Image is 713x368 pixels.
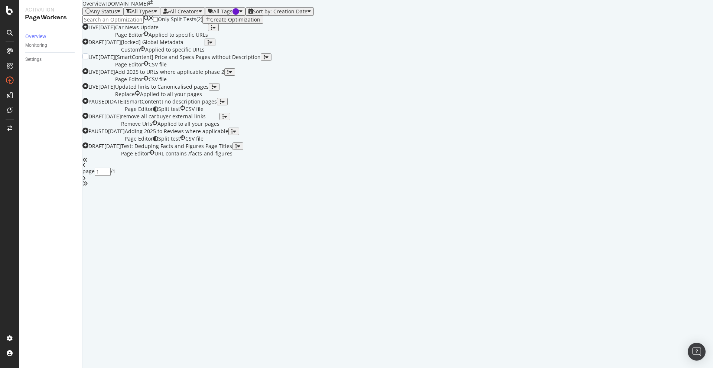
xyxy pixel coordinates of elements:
[25,6,76,13] div: Activation
[82,181,713,186] div: angles-right
[108,128,125,135] div: [DATE]
[25,42,77,49] a: Monitoring
[25,42,47,49] div: Monitoring
[131,9,154,14] div: All Types
[88,68,98,76] div: LIVE
[121,120,152,128] div: neutral label
[154,150,232,157] div: URL contains /facts-and-figures
[115,61,143,68] span: Page Editor
[25,33,46,40] div: Overview
[82,7,123,16] button: Any Status
[185,105,204,113] div: CSV file
[115,76,143,83] span: Page Editor
[140,91,202,98] div: Applied to all your pages
[98,83,115,91] div: [DATE]
[158,105,180,112] span: Split test
[88,98,108,105] div: PAUSED
[196,16,202,24] div: ( 2 )
[202,16,263,24] button: Create Optimization
[125,135,153,142] span: Page Editor
[205,7,245,16] button: All TagsTooltip anchor
[232,8,239,15] div: Tooltip anchor
[170,9,199,14] div: All Creators
[125,98,217,105] div: [SmartContent] no description pages
[125,135,153,142] div: neutral label
[245,7,314,16] button: Sort by: Creation Date
[98,53,115,61] div: [DATE]
[158,16,196,24] div: Only Split Tests
[121,142,232,150] div: Test: Deduping Facts and Figures Page Titles
[88,142,104,150] div: DRAFT
[149,76,167,83] div: CSV file
[153,135,180,142] div: brand label
[25,56,42,63] div: Settings
[121,113,219,120] div: remove all carbuyer external links
[153,105,180,113] div: brand label
[82,176,713,181] div: angle-right
[688,343,706,361] div: Open Intercom Messenger
[88,83,98,91] div: LIVE
[108,98,125,105] div: [DATE]
[115,91,135,98] div: neutral label
[115,53,261,61] div: [SmartContent] Price and Specs Pages without Description
[121,150,149,157] span: Page Editor
[213,9,239,14] div: All Tags
[185,135,204,142] div: CSV file
[121,39,205,46] div: [locked] Global Metadata
[88,113,104,120] div: DRAFT
[121,46,140,53] span: Custom
[104,39,121,46] div: [DATE]
[25,33,77,40] a: Overview
[253,9,307,14] div: Sort by: Creation Date
[115,68,224,76] div: Add 2025 to URLs where applicable phase 2
[82,157,713,162] div: angles-left
[121,46,140,53] div: neutral label
[104,142,121,150] div: [DATE]
[98,24,115,31] div: [DATE]
[125,105,153,113] div: neutral label
[88,39,104,46] div: DRAFT
[125,105,153,112] span: Page Editor
[88,24,98,31] div: LIVE
[91,9,117,14] div: Any Status
[82,162,713,168] div: angle-left
[82,16,144,24] input: Search an Optimization
[160,7,205,16] button: All Creators
[98,68,115,76] div: [DATE]
[115,31,143,39] div: neutral label
[145,46,205,53] div: Applied to specific URLs
[115,31,143,38] span: Page Editor
[149,31,208,39] div: Applied to specific URLs
[88,53,98,61] div: LIVE
[115,61,143,68] div: neutral label
[121,120,152,127] span: Remove Urls
[121,150,149,157] div: neutral label
[123,7,160,16] button: All Types
[88,128,108,135] div: PAUSED
[125,128,228,135] div: Adding 2025 to Reviews where applicable
[25,56,77,63] a: Settings
[115,76,143,83] div: neutral label
[115,24,208,31] div: Car News Update
[115,91,135,98] span: Replace
[115,83,209,91] div: Updated links to Canonicalised pages
[158,135,180,142] span: Split test
[82,168,713,176] div: page / 1
[210,17,260,23] div: Create Optimization
[25,13,76,22] div: PageWorkers
[104,113,121,120] div: [DATE]
[157,120,219,128] div: Applied to all your pages
[149,61,167,68] div: CSV file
